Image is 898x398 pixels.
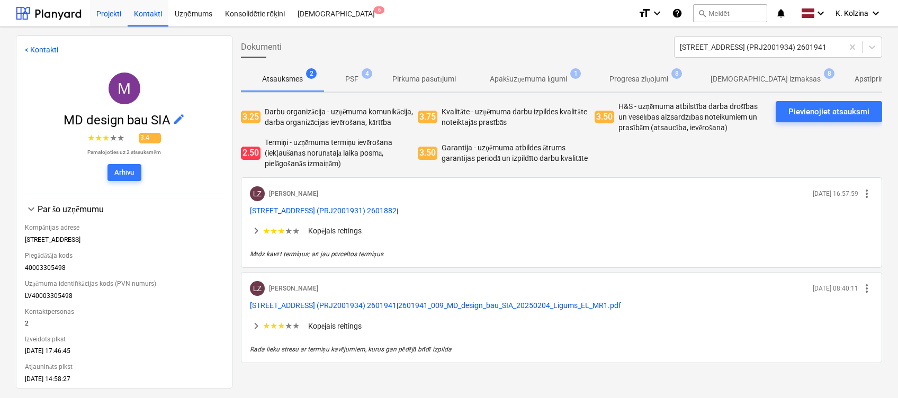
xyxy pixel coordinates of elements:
[250,186,265,201] div: Lauris Zaharāns
[250,320,263,332] span: keyboard_arrow_right
[392,74,456,85] p: Pirkuma pasūtījumi
[25,46,58,54] a: < Kontakti
[269,189,318,198] p: [PERSON_NAME]
[25,320,223,331] div: 2
[418,111,437,124] span: 3.75
[25,347,223,359] div: [DATE] 17:46:45
[869,7,882,20] i: keyboard_arrow_down
[442,106,590,128] p: Kvalitāte - uzņēmuma darbu izpildes kvalitāte noteiktajās prasībās
[139,133,161,143] span: 3.4
[292,321,300,331] span: ★
[398,300,621,311] button: 2601941_009_MD_design_bau_SIA_20250204_Ligums_EL_MR1.pdf
[241,41,282,53] span: Dokumenti
[269,284,318,293] p: [PERSON_NAME]
[776,101,882,122] button: Pievienojiet atsauksmi
[671,68,682,79] span: 8
[711,74,821,85] p: [DEMOGRAPHIC_DATA] izmaksas
[776,7,786,20] i: notifications
[638,7,651,20] i: format_size
[813,189,858,198] p: [DATE] 16:57:59
[109,73,140,104] div: MD
[250,206,397,215] span: Mazā Robežu iela 2 (PRJ2001931) 2601882
[250,320,873,332] div: ★★★★★Kopējais reitings
[95,132,102,144] span: ★
[813,284,858,293] p: [DATE] 08:40:11
[270,226,277,236] span: ★
[25,359,223,375] div: Atjaunināts plkst
[860,187,873,200] span: more_vert
[250,205,873,216] p: |
[250,224,263,237] span: keyboard_arrow_right
[263,226,270,236] span: ★
[490,74,568,85] p: Apakšuzņēmuma līgumi
[25,331,223,347] div: Izveidots plkst
[250,224,873,237] div: ★★★★★Kopējais reitings
[374,6,384,14] span: 6
[25,292,223,304] div: LV40003305498
[845,347,898,398] iframe: Chat Widget
[672,7,683,20] i: Zināšanu pamats
[250,205,397,216] button: [STREET_ADDRESS] (PRJ2001931) 2601882
[595,111,614,124] span: 3.50
[250,281,265,296] div: Lauris Zaharāns
[25,203,38,215] span: keyboard_arrow_down
[250,250,873,259] p: Mēdz kavēt termiņus; arī jau pārceltos termiņus
[87,149,160,156] p: Pamatojoties uz 2 atsauksmēm
[651,7,663,20] i: keyboard_arrow_down
[265,106,414,128] p: Darbu organizācija - uzņēmuma komunikācija, darba organizācijas ievērošana, kārtība
[277,226,285,236] span: ★
[241,111,261,124] span: 3.25
[618,101,767,133] p: H&S - uzņēmuma atbilstība darba drošības un veselības aizsardzības noteikumiem un prasībām (atsau...
[693,4,767,22] button: Meklēt
[110,132,117,144] span: ★
[25,215,223,387] div: Par šo uzņēmumu
[308,225,362,236] p: Kopējais reitings
[250,300,397,311] button: [STREET_ADDRESS] (PRJ2001934) 2601941
[241,147,261,160] span: 2.50
[25,264,223,276] div: 40003305498
[570,68,581,79] span: 1
[345,74,358,85] p: PSF
[262,74,303,85] p: Atsauksmes
[814,7,827,20] i: keyboard_arrow_down
[102,132,110,144] span: ★
[25,276,223,292] div: Uzņēmuma identifikācijas kods (PVN numurs)
[250,301,397,310] span: Mazā Robežu iela 1 (PRJ2001934) 2601941
[117,132,124,144] span: ★
[362,68,372,79] span: 4
[25,220,223,236] div: Kompānijas adrese
[285,321,292,331] span: ★
[25,375,223,387] div: [DATE] 14:58:27
[107,164,141,181] button: Arhīvu
[118,79,131,97] span: M
[285,226,292,236] span: ★
[277,321,285,331] span: ★
[253,284,262,293] span: LZ
[698,9,706,17] span: search
[250,345,873,354] p: Rada lieku stresu ar termiņu kavējumiem, kurus gan pēdējā brīdī izpilda
[609,74,668,85] p: Progresa ziņojumi
[265,137,414,169] p: Termiņi - uzņēmuma termiņu ievērošana (iekļaušanās norunātajā laika posmā, pielāgošanās izmaiņām)
[418,147,437,160] span: 3.50
[25,304,223,320] div: Kontaktpersonas
[25,203,223,215] div: Par šo uzņēmumu
[114,167,134,179] div: Arhīvu
[38,204,223,214] div: Par šo uzņēmumu
[263,321,270,331] span: ★
[306,68,317,79] span: 2
[25,236,223,248] div: [STREET_ADDRESS]
[442,142,590,164] p: Garantija - uzņēmuma atbildes ātrums garantijas periodā un izpildīto darbu kvalitāte
[836,9,868,17] span: K. Kolzina
[253,189,262,198] span: LZ
[308,321,362,331] p: Kopējais reitings
[860,282,873,295] span: more_vert
[250,300,873,311] p: |
[292,226,300,236] span: ★
[87,132,95,144] span: ★
[824,68,834,79] span: 8
[788,105,869,119] div: Pievienojiet atsauksmi
[64,113,173,128] span: MD design bau SIA
[270,321,277,331] span: ★
[173,113,185,125] span: edit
